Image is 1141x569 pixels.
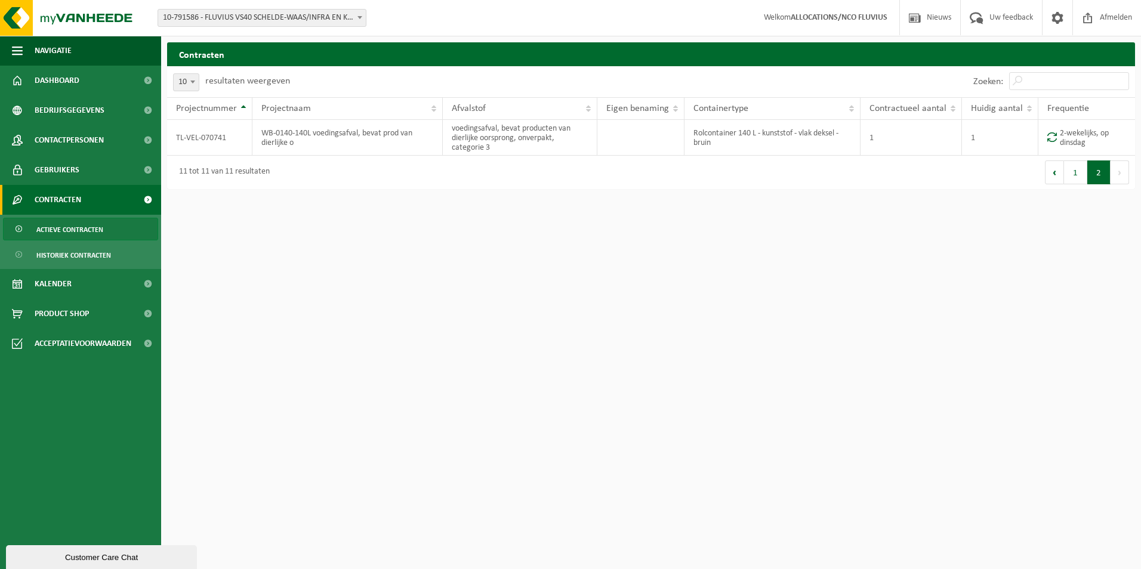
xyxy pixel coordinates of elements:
[173,162,270,183] div: 11 tot 11 van 11 resultaten
[971,104,1023,113] span: Huidig aantal
[252,120,443,156] td: WB-0140-140L voedingsafval, bevat prod van dierlijke o
[6,543,199,569] iframe: chat widget
[973,77,1003,86] label: Zoeken:
[1087,160,1111,184] button: 2
[158,10,366,26] span: 10-791586 - FLUVIUS VS40 SCHELDE-WAAS/INFRA EN KLANTENKANTOOR - SINT-NIKLAAS
[167,42,1135,66] h2: Contracten
[158,9,366,27] span: 10-791586 - FLUVIUS VS40 SCHELDE-WAAS/INFRA EN KLANTENKANTOOR - SINT-NIKLAAS
[452,104,486,113] span: Afvalstof
[36,218,103,241] span: Actieve contracten
[35,66,79,95] span: Dashboard
[35,299,89,329] span: Product Shop
[35,185,81,215] span: Contracten
[693,104,748,113] span: Containertype
[1038,120,1135,156] td: 2-wekelijks, op dinsdag
[176,104,237,113] span: Projectnummer
[1045,160,1064,184] button: Previous
[35,155,79,185] span: Gebruikers
[174,74,199,91] span: 10
[684,120,861,156] td: Rolcontainer 140 L - kunststof - vlak deksel - bruin
[3,243,158,266] a: Historiek contracten
[1111,160,1129,184] button: Next
[167,120,252,156] td: TL-VEL-070741
[35,36,72,66] span: Navigatie
[3,218,158,240] a: Actieve contracten
[173,73,199,91] span: 10
[443,120,597,156] td: voedingsafval, bevat producten van dierlijke oorsprong, onverpakt, categorie 3
[35,329,131,358] span: Acceptatievoorwaarden
[606,104,669,113] span: Eigen benaming
[962,120,1038,156] td: 1
[791,13,887,22] strong: ALLOCATIONS/NCO FLUVIUS
[205,76,290,86] label: resultaten weergeven
[861,120,962,156] td: 1
[35,125,104,155] span: Contactpersonen
[1064,160,1087,184] button: 1
[869,104,946,113] span: Contractueel aantal
[261,104,311,113] span: Projectnaam
[1047,104,1089,113] span: Frequentie
[35,95,104,125] span: Bedrijfsgegevens
[36,244,111,267] span: Historiek contracten
[35,269,72,299] span: Kalender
